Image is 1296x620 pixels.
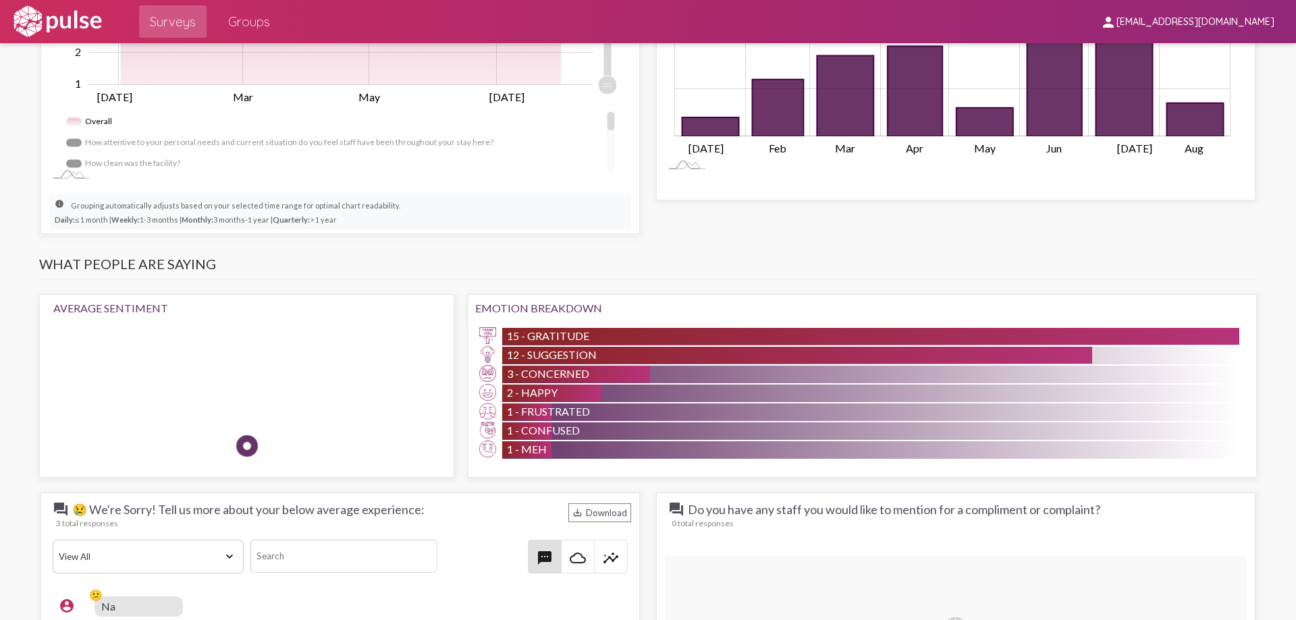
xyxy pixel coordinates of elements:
tspan: [DATE] [97,90,132,103]
tspan: May [973,142,996,154]
img: Concerned [479,365,496,382]
tspan: [DATE] [489,90,524,103]
tspan: Mar [835,142,855,154]
mat-icon: cloud_queue [570,550,586,566]
mat-icon: info [55,199,71,215]
div: 😕 [89,588,103,602]
a: Surveys [139,5,207,38]
span: Do you have any staff you would like to mention for a compliment or complaint? [668,501,1100,517]
img: white-logo.svg [11,5,104,38]
tspan: Mar [232,90,252,103]
mat-icon: account_circle [59,598,75,614]
img: Confused [479,422,496,439]
span: 15 - Gratitude [507,329,589,342]
small: Grouping automatically adjusts based on your selected time range for optimal chart readability. ≤... [55,198,400,225]
img: Happy [479,384,496,401]
span: 3 - Concerned [507,367,589,380]
tspan: 1 [75,77,81,90]
strong: Quarterly: [273,215,310,224]
tspan: Apr [905,142,923,154]
span: 2 - Happy [507,386,558,399]
mat-icon: question_answer [53,501,69,517]
img: Meh [479,441,496,457]
strong: Weekly: [111,215,140,224]
span: Na [101,600,115,613]
span: 12 - Suggestion [507,348,597,361]
span: 1 - Confused [507,424,580,436]
div: 3 total responses [56,518,631,528]
button: [EMAIL_ADDRESS][DOMAIN_NAME] [1089,9,1285,34]
tspan: May [358,90,381,103]
span: 1 - Meh [507,443,547,455]
g: Overall [66,111,115,132]
strong: Monthly: [182,215,213,224]
div: Average Sentiment [53,302,440,314]
mat-icon: textsms [537,550,553,566]
g: How clean was the facility? [66,153,184,174]
tspan: Feb [769,142,786,154]
span: Surveys [150,9,196,34]
img: Gratitude [479,327,496,344]
input: Search [250,540,437,573]
div: Download [568,503,631,522]
img: Happy [333,327,373,368]
tspan: 2 [75,45,81,57]
mat-icon: Download [572,507,583,517]
span: 1 - Frustrated [507,405,590,418]
a: Groups [217,5,281,38]
div: Emotion Breakdown [475,302,1249,314]
mat-icon: insights [603,550,619,566]
div: 0 total responses [672,518,1247,528]
span: 😢 We're Sorry! Tell us more about your below average experience: [53,501,425,517]
g: How attentive to your personal needs and current situation do you feel staff have been throughout... [66,132,493,153]
tspan: Aug [1185,142,1204,154]
g: Legend [66,111,615,300]
img: Suggestion [479,346,496,363]
mat-icon: person [1100,14,1116,30]
img: Frustrated [479,403,496,420]
tspan: [DATE] [688,142,724,154]
strong: Daily: [55,215,75,224]
mat-icon: question_answer [668,501,684,517]
span: [EMAIL_ADDRESS][DOMAIN_NAME] [1116,16,1274,28]
h3: What people are saying [39,256,1257,279]
span: Groups [228,9,270,34]
tspan: [DATE] [1116,142,1152,154]
tspan: Jun [1046,142,1061,154]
